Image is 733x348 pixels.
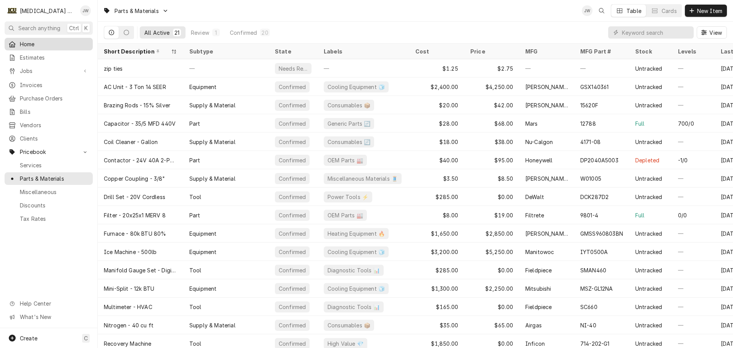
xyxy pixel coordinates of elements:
[464,188,519,206] div: $0.00
[525,101,568,109] div: [PERSON_NAME]
[18,24,60,32] span: Search anything
[525,340,545,348] div: Inficon
[318,59,409,78] div: —
[464,279,519,298] div: $2,250.00
[580,211,598,219] div: 9801-4
[525,211,544,219] div: Filtrete
[20,148,77,156] span: Pricebook
[678,47,707,55] div: Levels
[415,47,457,55] div: Cost
[409,169,464,188] div: $3.50
[20,108,89,116] span: Bills
[189,321,236,329] div: Supply & Material
[580,175,601,183] div: W01005
[470,47,512,55] div: Price
[104,211,166,219] div: Filter - 20x25x1 MERV 8
[525,175,568,183] div: [PERSON_NAME]
[278,340,307,348] div: Confirmed
[635,340,662,348] div: Untracked
[104,175,165,183] div: Copper Coupling - 3/8"
[189,211,200,219] div: Part
[327,285,386,293] div: Cooling Equipment 🧊
[662,7,677,15] div: Cards
[580,285,613,293] div: MSZ-GL12NA
[635,285,662,293] div: Untracked
[20,313,88,321] span: What's New
[327,248,386,256] div: Cooling Equipment 🧊
[672,243,715,261] div: —
[278,193,307,201] div: Confirmed
[278,321,307,329] div: Confirmed
[80,5,91,16] div: Josh Whited's Avatar
[672,316,715,334] div: —
[464,224,519,243] div: $2,850.00
[80,5,91,16] div: JW
[582,5,593,16] div: JW
[5,65,93,77] a: Go to Jobs
[189,83,216,91] div: Equipment
[5,38,93,50] a: Home
[622,26,690,39] input: Keyword search
[5,297,93,310] a: Go to Help Center
[580,230,623,238] div: GMSS960803BN
[324,47,403,55] div: Labels
[278,83,307,91] div: Confirmed
[580,321,596,329] div: NI-40
[464,151,519,169] div: $95.00
[104,120,176,128] div: Capacitor - 35/5 MFD 440V
[574,59,629,78] div: —
[464,316,519,334] div: $65.00
[525,266,552,274] div: Fieldpiece
[104,101,170,109] div: Brazing Rods - 15% Silver
[5,212,93,225] a: Tax Rates
[20,201,89,209] span: Discounts
[635,266,662,274] div: Untracked
[189,248,216,256] div: Equipment
[189,47,261,55] div: Subtype
[409,243,464,261] div: $3,200.00
[596,5,608,17] button: Open search
[409,261,464,279] div: $285.00
[191,29,209,37] div: Review
[464,243,519,261] div: $5,250.00
[189,266,202,274] div: Tool
[104,156,177,164] div: Contactor - 24V 40A 2-Pole
[278,120,307,128] div: Confirmed
[84,24,88,32] span: K
[20,53,89,62] span: Estimates
[278,285,307,293] div: Confirmed
[20,67,77,75] span: Jobs
[5,119,93,131] a: Vendors
[678,156,688,164] div: -1/0
[409,298,464,316] div: $165.00
[104,248,157,256] div: Ice Machine - 500lb
[519,59,574,78] div: —
[672,261,715,279] div: —
[20,121,89,129] span: Vendors
[7,5,18,16] div: I
[464,169,519,188] div: $8.50
[635,120,645,128] div: Full
[327,340,364,348] div: High Value 💎
[262,29,268,37] div: 20
[696,7,724,15] span: New Item
[104,65,123,73] div: zip ties
[635,47,664,55] div: Stock
[20,161,89,169] span: Services
[464,261,519,279] div: $0.00
[327,83,386,91] div: Cooling Equipment 🧊
[409,188,464,206] div: $285.00
[580,138,601,146] div: 4171-08
[327,193,369,201] div: Power Tools ⚡
[5,159,93,172] a: Services
[327,211,364,219] div: OEM Parts 🏭
[580,266,606,274] div: SMAN460
[580,193,609,201] div: DCK287D2
[409,59,464,78] div: $1.25
[580,303,597,311] div: SC660
[278,248,307,256] div: Confirmed
[525,138,553,146] div: Nu-Calgon
[525,47,567,55] div: MFG
[409,151,464,169] div: $40.00
[20,81,89,89] span: Invoices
